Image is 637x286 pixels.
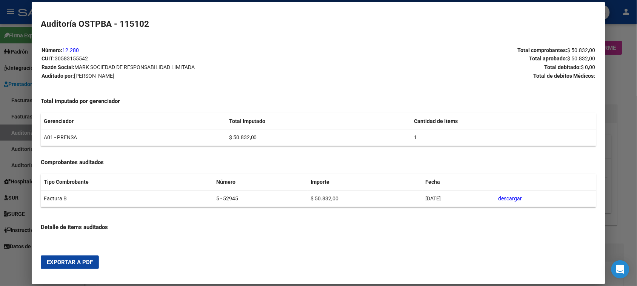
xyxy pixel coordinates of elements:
[42,72,318,80] p: Auditado por:
[581,64,595,70] span: $ 0,00
[74,64,195,70] span: MARK SOCIEDAD DE RESPONSABILIDAD LIMITADA
[41,223,596,232] h4: Detalle de items auditados
[47,259,93,266] span: Exportar a PDF
[226,129,411,146] td: $ 50.832,00
[308,191,422,207] td: $ 50.832,00
[308,174,422,190] th: Importe
[74,73,114,79] span: [PERSON_NAME]
[41,18,596,31] h2: Auditoría OSTPBA - 115102
[411,113,596,129] th: Cantidad de Items
[42,46,318,55] p: Número:
[41,191,213,207] td: Factura B
[319,72,595,80] p: Total de debitos Médicos:
[41,97,596,106] h4: Total imputado por gerenciador
[226,113,411,129] th: Total Imputado
[498,195,522,201] a: descargar
[42,63,318,72] p: Razón Social:
[423,191,495,207] td: [DATE]
[62,47,79,53] a: 12.280
[41,174,213,190] th: Tipo Combrobante
[611,260,629,278] div: Open Intercom Messenger
[411,129,596,146] td: 1
[41,129,226,146] td: A01 - PRENSA
[568,55,595,62] span: $ 50.832,00
[41,113,226,129] th: Gerenciador
[319,46,595,55] p: Total comprobantes:
[213,191,308,207] td: 5 - 52945
[568,47,595,53] span: $ 50.832,00
[41,158,596,167] h4: Comprobantes auditados
[55,55,88,62] span: 30583155542
[319,63,595,72] p: Total debitado:
[213,174,308,190] th: Número
[41,255,99,269] button: Exportar a PDF
[423,174,495,190] th: Fecha
[319,54,595,63] p: Total aprobado:
[42,54,318,63] p: CUIT:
